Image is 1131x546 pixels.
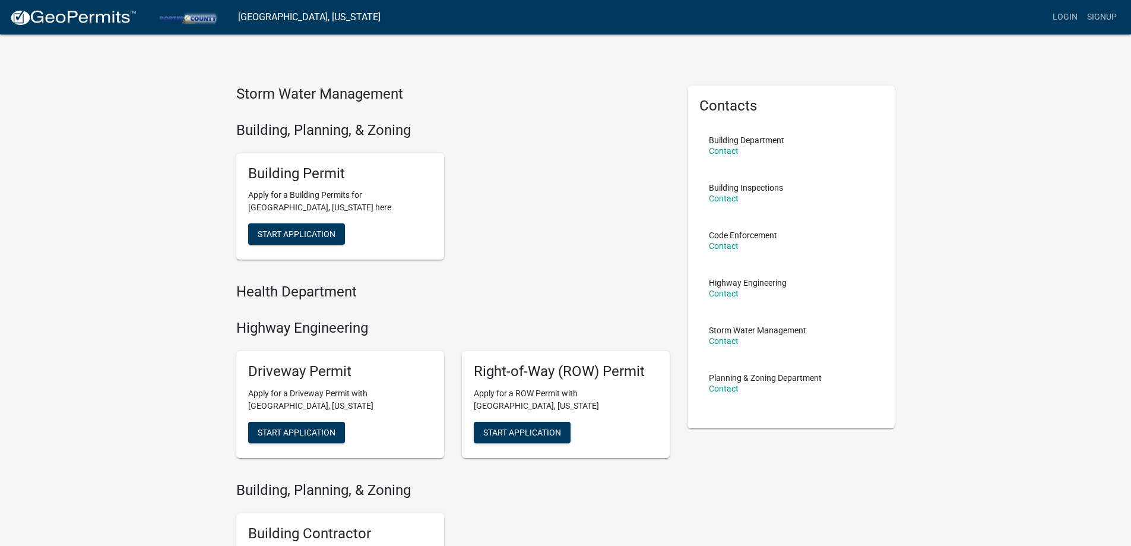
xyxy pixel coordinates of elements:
[248,525,432,542] h5: Building Contractor
[474,422,571,443] button: Start Application
[709,326,806,334] p: Storm Water Management
[1082,6,1122,29] a: Signup
[248,165,432,182] h5: Building Permit
[474,387,658,412] p: Apply for a ROW Permit with [GEOGRAPHIC_DATA], [US_STATE]
[709,336,739,346] a: Contact
[248,223,345,245] button: Start Application
[709,231,777,239] p: Code Enforcement
[474,363,658,380] h5: Right-of-Way (ROW) Permit
[709,241,739,251] a: Contact
[709,374,822,382] p: Planning & Zoning Department
[699,97,883,115] h5: Contacts
[236,122,670,139] h4: Building, Planning, & Zoning
[236,283,670,301] h4: Health Department
[709,146,739,156] a: Contact
[709,289,739,298] a: Contact
[248,363,432,380] h5: Driveway Permit
[709,194,739,203] a: Contact
[709,136,784,144] p: Building Department
[236,482,670,499] h4: Building, Planning, & Zoning
[709,184,783,192] p: Building Inspections
[258,229,335,239] span: Start Application
[483,427,561,437] span: Start Application
[248,189,432,214] p: Apply for a Building Permits for [GEOGRAPHIC_DATA], [US_STATE] here
[709,279,787,287] p: Highway Engineering
[238,7,381,27] a: [GEOGRAPHIC_DATA], [US_STATE]
[248,422,345,443] button: Start Application
[258,427,335,437] span: Start Application
[236,86,670,103] h4: Storm Water Management
[236,320,670,337] h4: Highway Engineering
[1048,6,1082,29] a: Login
[146,9,229,25] img: Porter County, Indiana
[248,387,432,412] p: Apply for a Driveway Permit with [GEOGRAPHIC_DATA], [US_STATE]
[709,384,739,393] a: Contact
